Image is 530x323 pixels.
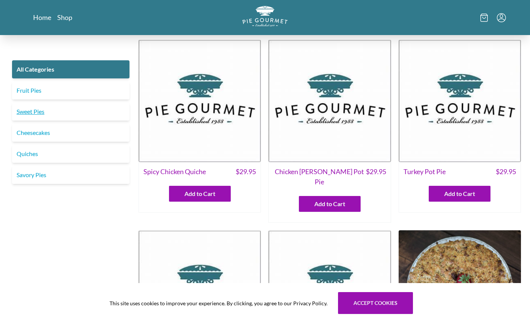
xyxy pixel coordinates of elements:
[314,199,345,208] span: Add to Cart
[444,189,475,198] span: Add to Cart
[12,145,129,163] a: Quiches
[143,167,206,177] span: Spicy Chicken Quiche
[366,167,386,187] span: $ 29.95
[33,13,51,22] a: Home
[184,189,215,198] span: Add to Cart
[299,196,361,212] button: Add to Cart
[57,13,72,22] a: Shop
[497,13,506,22] button: Menu
[429,186,490,202] button: Add to Cart
[236,167,256,177] span: $ 29.95
[12,103,129,121] a: Sweet Pies
[496,167,516,177] span: $ 29.95
[268,40,391,162] img: Chicken Curry Pot Pie
[12,124,129,142] a: Cheesecakes
[338,292,413,314] button: Accept cookies
[139,40,261,162] img: Spicy Chicken Quiche
[399,40,521,162] img: Turkey Pot Pie
[169,186,231,202] button: Add to Cart
[12,166,129,184] a: Savory Pies
[404,167,446,177] span: Turkey Pot Pie
[110,299,327,307] span: This site uses cookies to improve your experience. By clicking, you agree to our Privacy Policy.
[273,167,366,187] span: Chicken [PERSON_NAME] Pot Pie
[12,81,129,100] a: Fruit Pies
[242,6,288,27] img: logo
[242,6,288,29] a: Logo
[12,60,129,78] a: All Categories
